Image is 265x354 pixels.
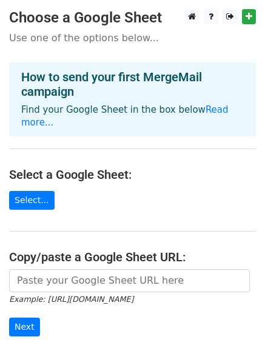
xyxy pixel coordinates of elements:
[21,104,244,129] p: Find your Google Sheet in the box below
[9,318,40,336] input: Next
[21,104,229,128] a: Read more...
[9,250,256,264] h4: Copy/paste a Google Sheet URL:
[9,295,133,304] small: Example: [URL][DOMAIN_NAME]
[9,269,250,292] input: Paste your Google Sheet URL here
[9,191,55,210] a: Select...
[9,167,256,182] h4: Select a Google Sheet:
[9,32,256,44] p: Use one of the options below...
[21,70,244,99] h4: How to send your first MergeMail campaign
[9,9,256,27] h3: Choose a Google Sheet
